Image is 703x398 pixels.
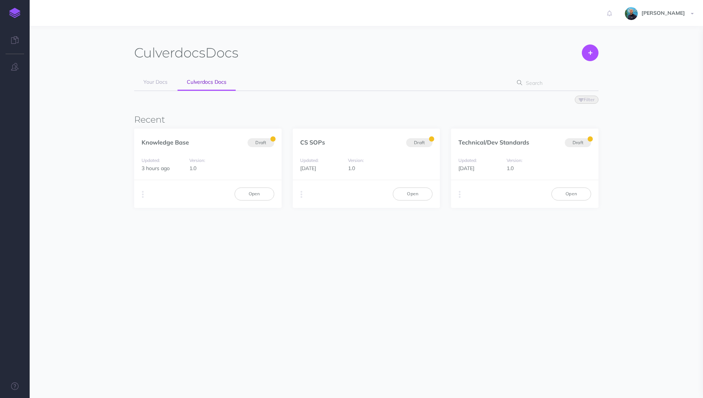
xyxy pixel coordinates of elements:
a: Knowledge Base [142,139,189,146]
span: 1.0 [507,165,514,172]
small: Updated: [300,157,319,163]
h1: Docs [134,44,238,61]
span: [PERSON_NAME] [638,10,689,16]
span: 1.0 [348,165,355,172]
span: 3 hours ago [142,165,170,172]
a: Your Docs [134,74,177,90]
a: Technical/Dev Standards [458,139,529,146]
button: Filter [575,96,598,104]
img: logo-mark.svg [9,8,20,18]
a: Open [235,188,274,200]
span: Culverdocs Docs [187,79,226,85]
small: Version: [348,157,364,163]
span: Your Docs [143,79,168,85]
span: [DATE] [458,165,474,172]
a: Open [551,188,591,200]
small: Updated: [142,157,160,163]
i: More actions [142,189,144,200]
small: Version: [507,157,523,163]
a: Culverdocs Docs [178,74,236,91]
small: Updated: [458,157,477,163]
i: More actions [301,189,302,200]
img: 925838e575eb33ea1a1ca055db7b09b0.jpg [625,7,638,20]
input: Search [524,76,587,90]
span: 1.0 [189,165,196,172]
span: [DATE] [300,165,316,172]
a: Open [393,188,432,200]
a: CS SOPs [300,139,325,146]
small: Version: [189,157,205,163]
h3: Recent [134,115,598,125]
i: More actions [459,189,461,200]
span: Culverdocs [134,44,205,61]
